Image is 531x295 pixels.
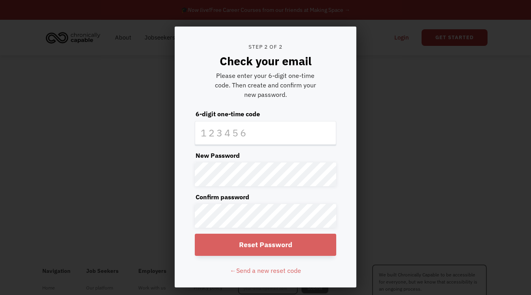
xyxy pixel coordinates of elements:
input: Reset Code [195,121,336,145]
label: 6-digit one-time code [195,109,336,119]
input: Reset Password [195,234,336,256]
strong: ← [230,267,236,274]
label: Confirm password [195,192,336,202]
label: New Password [195,151,336,160]
div: Step 2 of 2 [195,43,336,51]
span: Send a new reset code [236,267,301,274]
div: Please enter your 6-digit one-time code. Then create and confirm your new password. [209,71,322,99]
div: ←Send a new reset code [230,266,301,275]
div: Check your email [195,53,336,69]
